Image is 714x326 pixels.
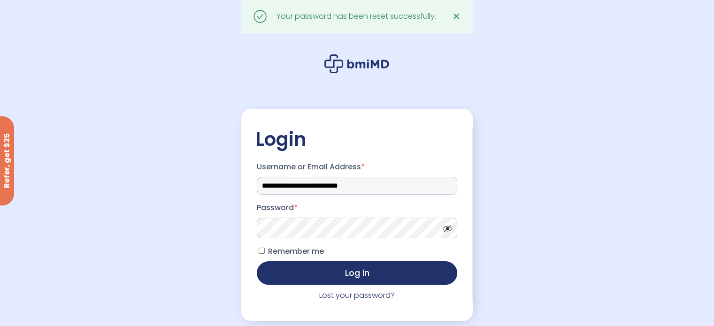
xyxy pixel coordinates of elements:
label: Username or Email Address [257,159,457,174]
input: Remember me [259,248,265,254]
label: Password [257,200,457,215]
a: ✕ [447,7,466,26]
a: Lost your password? [319,290,395,301]
span: ✕ [452,10,460,23]
button: Log in [257,261,457,285]
span: Remember me [268,246,324,257]
div: Your password has been reset successfully. [276,10,436,23]
h2: Login [255,128,459,151]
